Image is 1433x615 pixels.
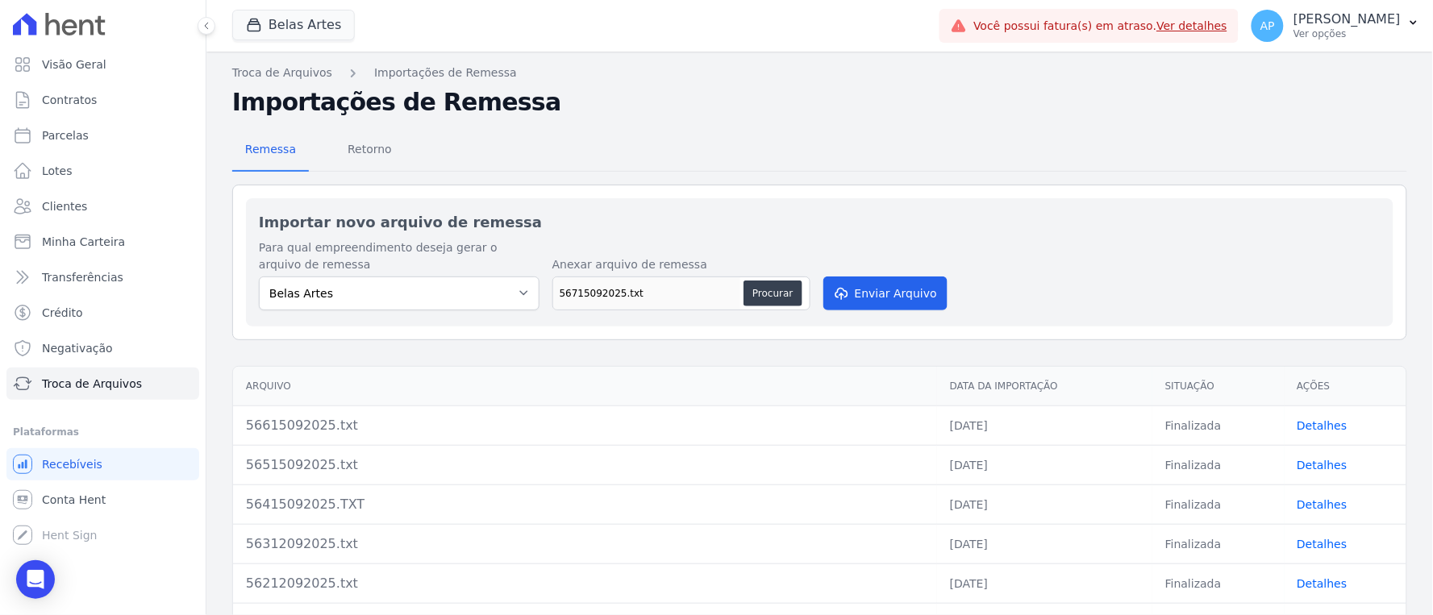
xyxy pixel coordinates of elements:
[1298,538,1348,551] a: Detalhes
[6,155,199,187] a: Lotes
[6,48,199,81] a: Visão Geral
[42,56,106,73] span: Visão Geral
[937,367,1152,406] th: Data da Importação
[937,524,1152,563] td: [DATE]
[6,119,199,152] a: Parcelas
[1293,11,1401,27] p: [PERSON_NAME]
[232,130,405,172] nav: Tab selector
[1298,459,1348,472] a: Detalhes
[937,445,1152,484] td: [DATE]
[42,269,123,285] span: Transferências
[1152,367,1284,406] th: Situação
[246,455,924,475] div: 56515092025.txt
[259,239,539,273] label: Para qual empreendimento deseja gerar o arquivo de remessa
[42,198,87,214] span: Clientes
[1152,524,1284,563] td: Finalizada
[42,456,102,472] span: Recebíveis
[232,10,355,40] button: Belas Artes
[6,226,199,258] a: Minha Carteira
[6,190,199,222] a: Clientes
[42,163,73,179] span: Lotes
[1298,419,1348,432] a: Detalhes
[1152,484,1284,524] td: Finalizada
[338,133,402,165] span: Retorno
[232,64,332,81] a: Troca de Arquivos
[42,340,113,356] span: Negativação
[1239,3,1433,48] button: AP [PERSON_NAME] Ver opções
[232,130,309,172] a: Remessa
[13,422,193,442] div: Plataformas
[823,276,948,310] button: Enviar Arquivo
[6,297,199,329] a: Crédito
[937,484,1152,524] td: [DATE]
[1152,563,1284,603] td: Finalizada
[973,18,1227,35] span: Você possui fatura(s) em atraso.
[1285,367,1406,406] th: Ações
[42,492,106,508] span: Conta Hent
[6,261,199,293] a: Transferências
[1298,577,1348,590] a: Detalhes
[1152,445,1284,484] td: Finalizada
[246,416,924,435] div: 56615092025.txt
[259,211,1381,233] h2: Importar novo arquivo de remessa
[246,495,924,514] div: 56415092025.TXT
[233,367,937,406] th: Arquivo
[1157,19,1228,32] a: Ver detalhes
[235,133,306,165] span: Remessa
[6,448,199,480] a: Recebíveis
[232,88,1407,117] h2: Importações de Remessa
[6,484,199,516] a: Conta Hent
[1298,498,1348,511] a: Detalhes
[552,256,810,273] label: Anexar arquivo de remessa
[246,574,924,593] div: 56212092025.txt
[246,534,924,554] div: 56312092025.txt
[1260,20,1275,31] span: AP
[1293,27,1401,40] p: Ver opções
[42,305,83,321] span: Crédito
[335,130,405,172] a: Retorno
[937,405,1152,445] td: [DATE]
[374,64,517,81] a: Importações de Remessa
[42,234,125,250] span: Minha Carteira
[6,84,199,116] a: Contratos
[6,368,199,400] a: Troca de Arquivos
[16,560,55,599] div: Open Intercom Messenger
[42,92,97,108] span: Contratos
[1152,405,1284,445] td: Finalizada
[744,280,802,306] button: Procurar
[6,332,199,364] a: Negativação
[42,376,142,392] span: Troca de Arquivos
[232,64,1407,81] nav: Breadcrumb
[42,127,89,143] span: Parcelas
[937,563,1152,603] td: [DATE]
